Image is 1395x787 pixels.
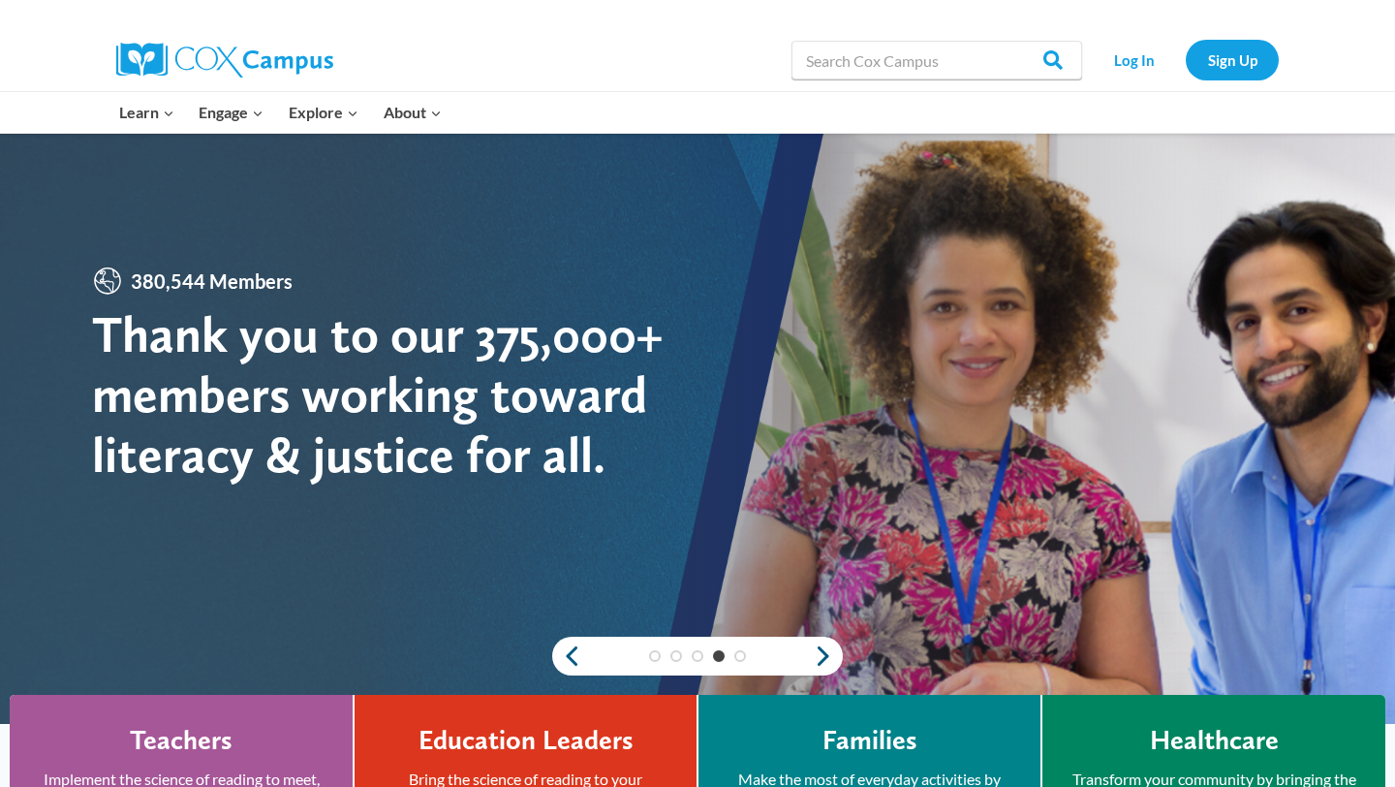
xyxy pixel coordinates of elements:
[107,92,187,133] button: Child menu of Learn
[187,92,277,133] button: Child menu of Engage
[418,724,634,757] h4: Education Leaders
[276,92,371,133] button: Child menu of Explore
[734,650,746,662] a: 5
[791,41,1082,79] input: Search Cox Campus
[822,724,917,757] h4: Families
[107,92,453,133] nav: Primary Navigation
[649,650,661,662] a: 1
[371,92,454,133] button: Child menu of About
[552,645,581,668] a: previous
[713,650,725,662] a: 4
[1186,40,1279,79] a: Sign Up
[1150,724,1279,757] h4: Healthcare
[814,645,843,668] a: next
[1092,40,1176,79] a: Log In
[692,650,703,662] a: 3
[116,43,333,78] img: Cox Campus
[552,637,843,676] div: content slider buttons
[130,724,232,757] h4: Teachers
[670,650,682,662] a: 2
[92,304,697,486] div: Thank you to our 375,000+ members working toward literacy & justice for all.
[1092,40,1279,79] nav: Secondary Navigation
[123,266,300,297] span: 380,544 Members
